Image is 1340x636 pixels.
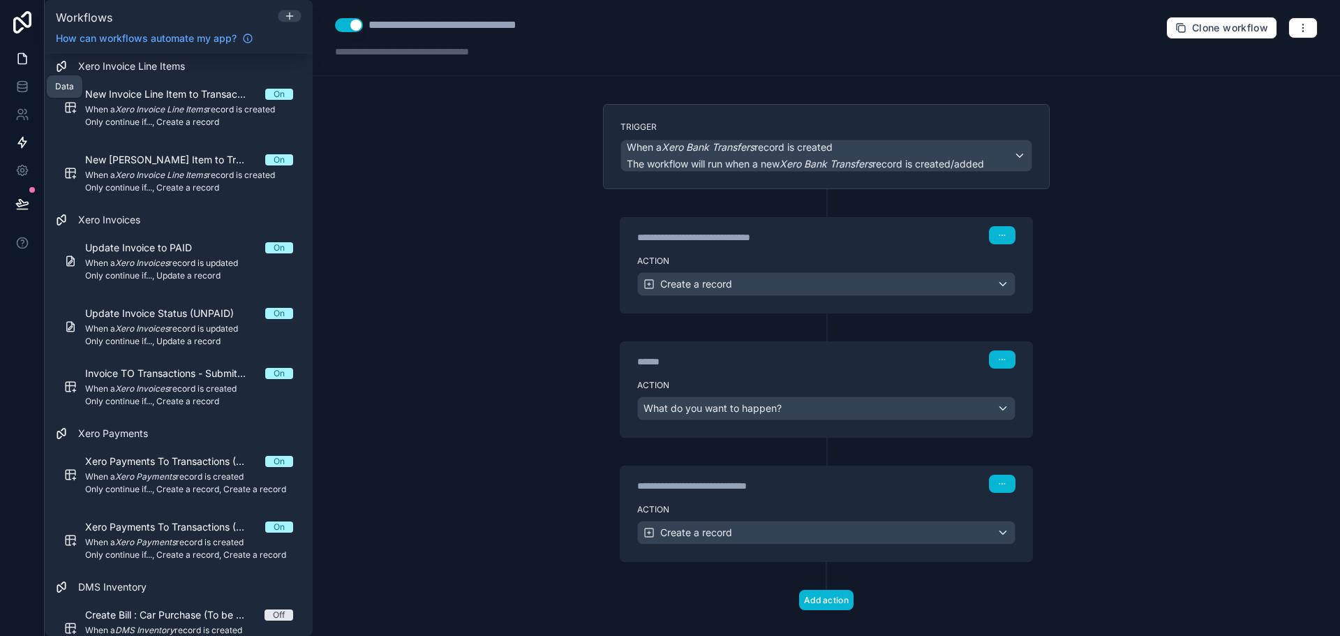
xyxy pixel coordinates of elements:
button: When aXero Bank Transfersrecord is createdThe workflow will run when a newXero Bank Transfersreco... [620,140,1032,172]
button: Create a record [637,272,1015,296]
button: Create a record [637,521,1015,545]
span: Create a record [660,277,732,291]
em: Xero Bank Transfers [662,141,754,153]
label: Action [637,504,1015,515]
label: Action [637,256,1015,267]
span: Clone workflow [1192,22,1268,34]
button: What do you want to happen? [637,397,1015,420]
span: The workflow will run when a new record is created/added [627,158,984,170]
span: Workflows [56,10,112,24]
a: How can workflows automate my app? [50,31,259,45]
label: Action [637,380,1015,391]
label: Trigger [620,121,1032,133]
button: Clone workflow [1166,17,1277,39]
button: Add action [799,590,854,610]
span: When a record is created [627,140,833,154]
div: Data [55,81,74,92]
em: Xero Bank Transfers [780,158,872,170]
span: Create a record [660,526,732,540]
span: What do you want to happen? [643,402,782,414]
span: How can workflows automate my app? [56,31,237,45]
